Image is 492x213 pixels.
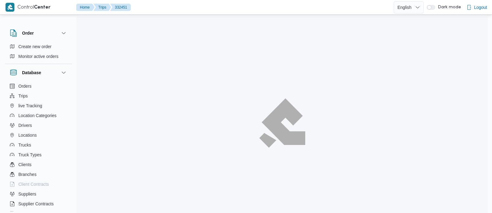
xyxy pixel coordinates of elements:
b: Center [34,5,51,10]
button: Client Contracts [7,179,70,189]
button: Create new order [7,42,70,51]
button: Monitor active orders [7,51,70,61]
div: Order [5,42,72,64]
button: live Tracking [7,101,70,111]
button: Locations [7,130,70,140]
button: Truck Types [7,150,70,160]
span: Truck Types [18,151,41,158]
h3: Database [22,69,41,76]
span: Trips [18,92,28,100]
button: Logout [464,1,490,13]
button: Suppliers [7,189,70,199]
span: Dark mode [435,5,461,10]
span: Branches [18,171,36,178]
span: Client Contracts [18,181,49,188]
span: Locations [18,131,37,139]
span: Trucks [18,141,31,149]
span: live Tracking [18,102,42,109]
button: Database [10,69,67,76]
span: Monitor active orders [18,53,58,60]
button: Orders [7,81,70,91]
span: Orders [18,82,32,90]
span: Clients [18,161,32,168]
span: Logout [474,4,487,11]
button: Order [10,29,67,37]
button: Location Categories [7,111,70,120]
span: Supplier Contracts [18,200,54,207]
img: X8yXhbKr1z7QwAAAABJRU5ErkJggg== [6,3,14,12]
h3: Order [22,29,34,37]
span: Location Categories [18,112,57,119]
button: Drivers [7,120,70,130]
button: Supplier Contracts [7,199,70,209]
button: Trips [93,4,111,11]
span: Create new order [18,43,51,50]
button: 332451 [110,4,131,11]
span: Drivers [18,122,32,129]
button: Home [76,4,95,11]
img: ILLA Logo [263,102,302,144]
button: Branches [7,169,70,179]
button: Trips [7,91,70,101]
button: Trucks [7,140,70,150]
span: Suppliers [18,190,36,198]
button: Clients [7,160,70,169]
